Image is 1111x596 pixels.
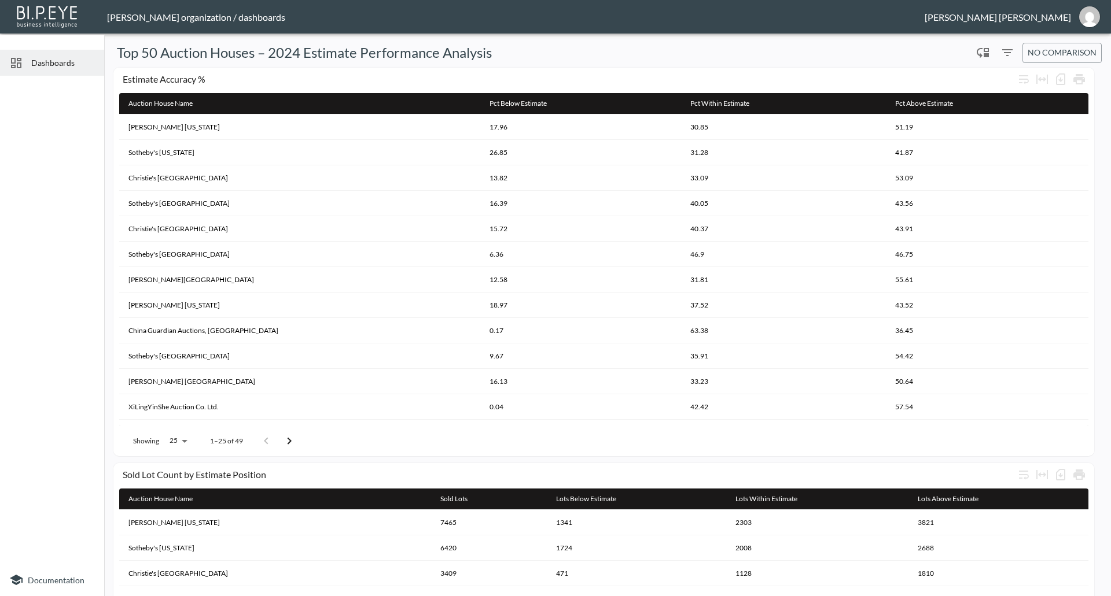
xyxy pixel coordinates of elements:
div: Number of rows selected for download: 49 [1051,70,1070,88]
th: 1341 [547,510,726,535]
th: 2303 [726,510,908,535]
th: Christie's Hong Kong [119,216,480,242]
a: Documentation [9,573,95,587]
th: 46.9 [681,242,886,267]
th: Christie's London [119,165,480,191]
th: 16.39 [480,191,681,216]
th: 6.36 [480,242,681,267]
div: 25 [164,433,192,448]
span: Pct Within Estimate [690,97,764,110]
th: 57.54 [886,394,1088,420]
th: Christie's Paris [119,267,480,293]
th: 17.96 [480,114,681,140]
div: [PERSON_NAME] [PERSON_NAME] [925,12,1071,23]
th: 36.45 [886,318,1088,343]
th: 40.37 [681,216,886,242]
th: 31.81 [681,267,886,293]
div: Wrap text [1014,70,1033,88]
th: 26.85 [480,140,681,165]
span: Auction House Name [128,492,208,506]
span: Lots Above Estimate [918,492,994,506]
th: 30.85 [681,114,886,140]
button: jessica@mutualart.com [1071,3,1108,31]
span: Auction House Name [128,97,208,110]
th: 43.52 [886,293,1088,318]
th: 2688 [908,535,1088,561]
th: 1724 [547,535,726,561]
th: 0.17 [480,318,681,343]
img: d3b79b7ae7d6876b06158c93d1632626 [1079,6,1100,27]
th: 63.38 [681,318,886,343]
th: Sotheby's Paris [119,343,480,369]
th: 40.05 [681,191,886,216]
th: 33.09 [681,165,886,191]
div: Toggle table layout between fixed and auto (default: auto) [1033,465,1051,484]
div: Toggle table layout between fixed and auto (default: auto) [1033,70,1051,88]
th: 6420 [431,535,547,561]
th: Christie's London [119,561,431,586]
button: No comparison [1022,43,1102,63]
th: Christie's New York [119,114,480,140]
th: 43.56 [886,191,1088,216]
div: Auction House Name [128,97,193,110]
th: 15.72 [480,216,681,242]
th: 43.91 [886,216,1088,242]
th: 3821 [908,510,1088,535]
div: Lots Above Estimate [918,492,978,506]
th: 33.23 [681,369,886,394]
th: 42.42 [681,394,886,420]
th: 46.6 [886,420,1088,445]
th: 12.58 [480,267,681,293]
th: 37.52 [681,293,886,318]
th: China Guardian Auctions, Beijing [119,318,480,343]
th: Sotheby's New York [119,535,431,561]
th: Sotheby's Hong Kong [119,242,480,267]
th: 51.19 [886,114,1088,140]
th: Phillips London [119,369,480,394]
div: Wrap text [1014,465,1033,484]
div: [PERSON_NAME] organization / dashboards [107,12,925,23]
th: Bonhams New Bond Street [119,420,480,445]
span: Lots Within Estimate [735,492,812,506]
div: Pct Within Estimate [690,97,749,110]
th: 43.36 [681,420,886,445]
div: Estimate Accuracy % [123,73,1014,84]
div: Sold Lots [440,492,468,506]
div: Lots Within Estimate [735,492,797,506]
th: 55.61 [886,267,1088,293]
span: Documentation [28,575,84,585]
th: 16.13 [480,369,681,394]
span: Lots Below Estimate [556,492,631,506]
th: 2008 [726,535,908,561]
th: 1810 [908,561,1088,586]
h5: Top 50 Auction Houses – 2024 Estimate Performance Analysis [117,43,492,62]
div: Auction House Name [128,492,193,506]
button: Go to next page [278,430,301,453]
th: Sotheby's London [119,191,480,216]
th: Christie's New York [119,510,431,535]
div: Enable/disable chart dragging [974,43,992,62]
th: 54.42 [886,343,1088,369]
p: 1–25 of 49 [210,436,243,446]
div: Print [1070,465,1088,484]
div: Print [1070,70,1088,88]
th: 35.91 [681,343,886,369]
th: 471 [547,561,726,586]
span: Dashboards [31,57,95,69]
button: Filters [998,43,1017,62]
th: 7465 [431,510,547,535]
span: Sold Lots [440,492,483,506]
th: 31.28 [681,140,886,165]
th: 3409 [431,561,547,586]
div: Pct Above Estimate [895,97,953,110]
th: 41.87 [886,140,1088,165]
p: Showing [133,436,159,446]
th: 0.04 [480,394,681,420]
div: Number of rows selected for download: 49 [1051,465,1070,484]
th: 18.97 [480,293,681,318]
img: bipeye-logo [14,3,81,29]
th: 1128 [726,561,908,586]
th: XiLingYinShe Auction Co. Ltd. [119,394,480,420]
th: 13.82 [480,165,681,191]
th: Sotheby's New York [119,140,480,165]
